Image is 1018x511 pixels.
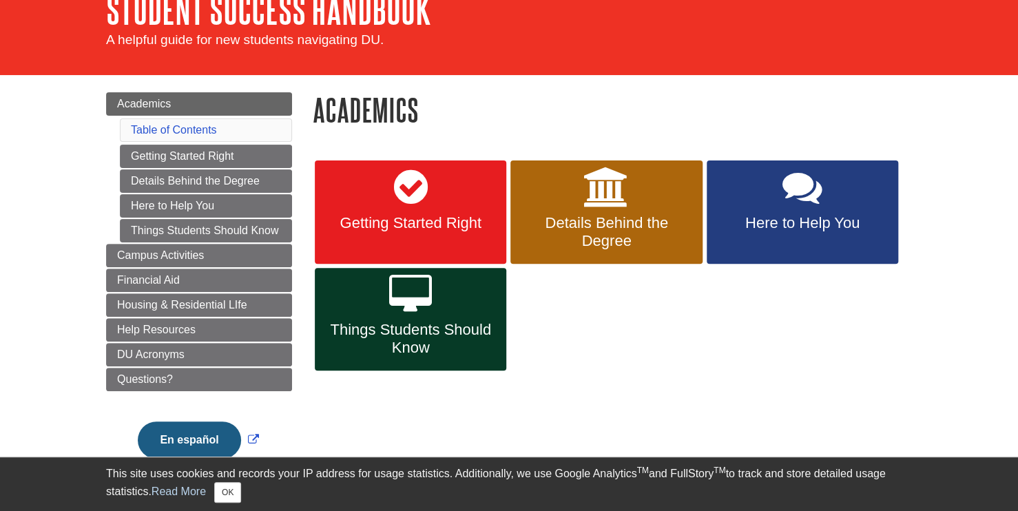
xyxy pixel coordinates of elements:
[717,214,888,232] span: Here to Help You
[521,214,692,250] span: Details Behind the Degree
[117,274,180,286] span: Financial Aid
[106,92,292,116] a: Academics
[315,160,506,264] a: Getting Started Right
[106,343,292,366] a: DU Acronyms
[714,466,725,475] sup: TM
[313,92,912,127] h1: Academics
[120,145,292,168] a: Getting Started Right
[138,421,240,459] button: En español
[120,219,292,242] a: Things Students Should Know
[106,293,292,317] a: Housing & Residential LIfe
[131,124,217,136] a: Table of Contents
[117,348,185,360] span: DU Acronyms
[120,169,292,193] a: Details Behind the Degree
[325,321,496,357] span: Things Students Should Know
[134,434,262,446] a: Link opens in new window
[636,466,648,475] sup: TM
[106,368,292,391] a: Questions?
[106,92,292,482] div: Guide Page Menu
[120,194,292,218] a: Here to Help You
[707,160,898,264] a: Here to Help You
[117,373,173,385] span: Questions?
[106,466,912,503] div: This site uses cookies and records your IP address for usage statistics. Additionally, we use Goo...
[214,482,241,503] button: Close
[117,299,247,311] span: Housing & Residential LIfe
[106,244,292,267] a: Campus Activities
[117,324,196,335] span: Help Resources
[117,98,171,109] span: Academics
[106,269,292,292] a: Financial Aid
[106,318,292,342] a: Help Resources
[106,32,384,47] span: A helpful guide for new students navigating DU.
[325,214,496,232] span: Getting Started Right
[510,160,702,264] a: Details Behind the Degree
[315,268,506,371] a: Things Students Should Know
[117,249,204,261] span: Campus Activities
[152,486,206,497] a: Read More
